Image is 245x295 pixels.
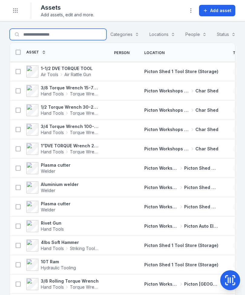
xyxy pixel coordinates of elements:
strong: 1”DVE TORQUE Wrench 200-1000 ft/lbs 4572 [41,143,100,149]
span: Welder [41,207,55,212]
a: Picton Workshops & BaysChar Shed [144,127,218,133]
strong: 3/8 Rolling Torque Wrench [41,278,100,284]
strong: 3/8 Torque Wrench 15-75 ft/lbs site box 2 4581 [41,85,100,91]
span: Air Tools [41,72,58,78]
a: Picton Shed 1 Tool Store (Storage) [144,69,218,75]
a: 3/8 Torque Wrench 15-75 ft/lbs site box 2 4581Hand ToolsTorque Wrench [26,85,100,97]
span: Char Shed [195,88,218,94]
span: Char Shed [195,107,218,113]
strong: Aluminium welder [41,181,79,188]
span: Hand Tools [41,91,64,97]
span: Hand Tools [41,149,64,155]
strong: 1-1/2 DVE TORQUE TOOL [41,66,93,72]
a: 4lbs Soft HammerHand ToolsStriking Tools / Hammers [26,239,100,252]
span: Hand Tools [41,226,64,232]
a: Picton Workshops & BaysPicton Shed 2 Fabrication Shop [144,204,218,210]
a: Picton Workshops & BaysChar Shed [144,88,218,94]
strong: 10T Ram [41,259,76,265]
button: Add asset [199,5,235,16]
a: 3/8 Rolling Torque WrenchHand ToolsTorque Wrench [26,278,100,290]
span: Picton Shed 2 Fabrication Shop [184,184,218,191]
a: 3/4 Torque Wrench 100-500 ft/lbs box 2 4575Hand ToolsTorque Wrench [26,123,100,136]
a: 1”DVE TORQUE Wrench 200-1000 ft/lbs 4572Hand ToolsTorque Wrench [26,143,100,155]
button: People [181,29,211,40]
span: Striking Tools / Hammers [70,245,100,252]
span: Person [114,50,130,55]
span: Welder [41,188,55,193]
a: Picton Workshops & BaysPicton Auto Electrical Bay [144,223,218,229]
a: 1-1/2 DVE TORQUE TOOLAir ToolsAir Rattle Gun [26,66,93,78]
span: Char Shed [195,146,218,152]
span: Torque Wrench [70,149,100,155]
span: Torque Wrench [70,110,100,116]
span: Picton Workshops & Bays [144,281,178,287]
span: Picton Workshops & Bays [144,88,189,94]
span: Picton Shed 1 Tool Store (Storage) [144,69,218,74]
a: 10T RamHydraulic Tooling [26,259,76,271]
span: Tag [233,50,241,55]
h2: Assets [41,3,94,12]
button: Categories [106,29,143,40]
a: Picton Workshops & BaysChar Shed [144,107,218,113]
a: Plasma cutterWelder [26,162,70,174]
span: Location [144,50,165,55]
span: Welder [41,168,55,174]
span: Hydraulic Tooling [41,265,76,270]
span: Picton Workshops & Bays [144,184,178,191]
span: Picton Auto Electrical Bay [184,223,218,229]
a: Asset [26,50,46,55]
span: Hand Tools [41,130,64,136]
strong: Plasma cutter [41,162,70,168]
span: Hand Tools [41,110,64,116]
span: Picton [GEOGRAPHIC_DATA] [184,281,218,287]
span: Torque Wrench [70,91,100,97]
span: Picton Shed 2 Fabrication Shop [184,165,218,171]
strong: 3/4 Torque Wrench 100-500 ft/lbs box 2 4575 [41,123,100,130]
span: Torque Wrench [70,130,100,136]
span: Hand Tools [41,284,64,290]
span: Picton Workshops & Bays [144,204,178,210]
a: Rivet GunHand Tools [26,220,64,232]
span: Picton Shed 1 Tool Store (Storage) [144,243,218,248]
span: Picton Workshops & Bays [144,165,178,171]
a: Plasma cutterWelder [26,201,70,213]
button: Status [213,29,240,40]
span: Picton Workshops & Bays [144,127,189,133]
span: Add asset [210,8,231,14]
span: Torque Wrench [70,284,100,290]
span: Hand Tools [41,245,64,252]
span: Picton Shed 2 Fabrication Shop [184,204,218,210]
a: Picton Workshops & BaysPicton Shed 2 Fabrication Shop [144,165,218,171]
strong: Plasma cutter [41,201,70,207]
strong: Rivet Gun [41,220,64,226]
a: Picton Workshops & BaysPicton [GEOGRAPHIC_DATA] [144,281,218,287]
span: Asset [26,50,39,55]
strong: 1/2 Torque Wrench 30-250 ft/lbs site box 2 4579 [41,104,100,110]
span: Picton Workshops & Bays [144,107,189,113]
a: 1/2 Torque Wrench 30-250 ft/lbs site box 2 4579Hand ToolsTorque Wrench [26,104,100,116]
strong: 4lbs Soft Hammer [41,239,100,245]
span: Picton Workshops & Bays [144,146,189,152]
span: Add assets, edit and more. [41,12,94,18]
a: Picton Shed 1 Tool Store (Storage) [144,262,218,268]
a: Picton Workshops & BaysPicton Shed 2 Fabrication Shop [144,184,218,191]
span: Picton Workshops & Bays [144,223,178,229]
a: Picton Shed 1 Tool Store (Storage) [144,242,218,249]
button: Toggle navigation [10,5,21,16]
a: Picton Workshops & BaysChar Shed [144,146,218,152]
span: Air Rattle Gun [64,72,91,78]
span: Char Shed [195,127,218,133]
a: Aluminium welderWelder [26,181,79,194]
button: Locations [145,29,179,40]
